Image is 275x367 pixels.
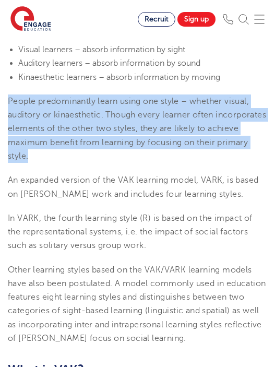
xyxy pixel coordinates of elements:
[223,14,233,25] img: Phone
[145,15,169,23] span: Recruit
[177,12,216,27] a: Sign up
[8,97,266,161] span: People predominantly learn using one style – whether visual, auditory or kinaesthetic. Though eve...
[18,45,185,54] span: Visual learners – absorb information by sight
[10,6,51,32] img: Engage Education
[8,265,266,343] span: Other learning styles based on the VAK/VARK learning models have also been postulated. A model co...
[254,14,265,25] img: Mobile Menu
[8,175,258,198] span: An expanded version of the VAK learning model, VARK, is based on [PERSON_NAME] work and includes ...
[8,214,253,251] span: In VARK, the fourth learning style (R) is based on the impact of the representational systems, i....
[18,58,200,68] span: Auditory learners – absorb information by sound
[238,14,249,25] img: Search
[18,73,220,82] span: Kinaesthetic learners – absorb information by moving
[138,12,175,27] a: Recruit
